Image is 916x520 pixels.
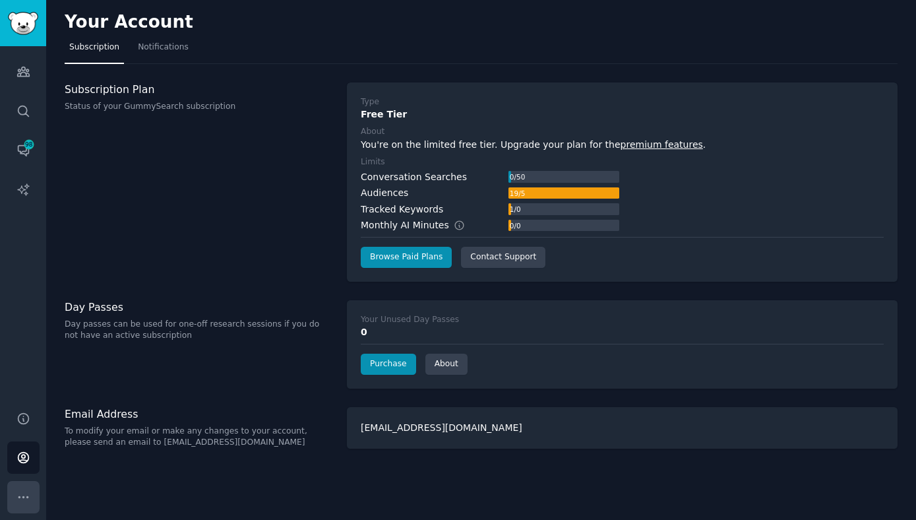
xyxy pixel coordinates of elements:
div: You're on the limited free tier. Upgrade your plan for the . [361,138,884,152]
div: About [361,126,384,138]
a: About [425,354,468,375]
span: 98 [23,140,35,149]
div: 0 [361,325,884,339]
span: Notifications [138,42,189,53]
div: Free Tier [361,108,884,121]
div: Type [361,96,379,108]
div: [EMAIL_ADDRESS][DOMAIN_NAME] [347,407,898,449]
div: Your Unused Day Passes [361,314,459,326]
h2: Your Account [65,12,193,33]
div: 1 / 0 [508,203,522,215]
a: premium features [621,139,703,150]
p: Day passes can be used for one-off research sessions if you do not have an active subscription [65,319,333,342]
div: Tracked Keywords [361,203,443,216]
div: 19 / 5 [508,187,526,199]
a: Browse Paid Plans [361,247,452,268]
span: Subscription [69,42,119,53]
div: 0 / 0 [508,220,522,232]
a: 98 [7,134,40,166]
div: 0 / 50 [508,171,526,183]
div: Audiences [361,186,408,200]
h3: Subscription Plan [65,82,333,96]
div: Conversation Searches [361,170,467,184]
p: To modify your email or make any changes to your account, please send an email to [EMAIL_ADDRESS]... [65,426,333,449]
h3: Email Address [65,407,333,421]
a: Subscription [65,37,124,64]
h3: Day Passes [65,300,333,314]
a: Purchase [361,354,416,375]
a: Notifications [133,37,193,64]
p: Status of your GummySearch subscription [65,101,333,113]
div: Monthly AI Minutes [361,218,479,232]
img: GummySearch logo [8,12,38,35]
a: Contact Support [461,247,545,268]
div: Limits [361,156,385,168]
